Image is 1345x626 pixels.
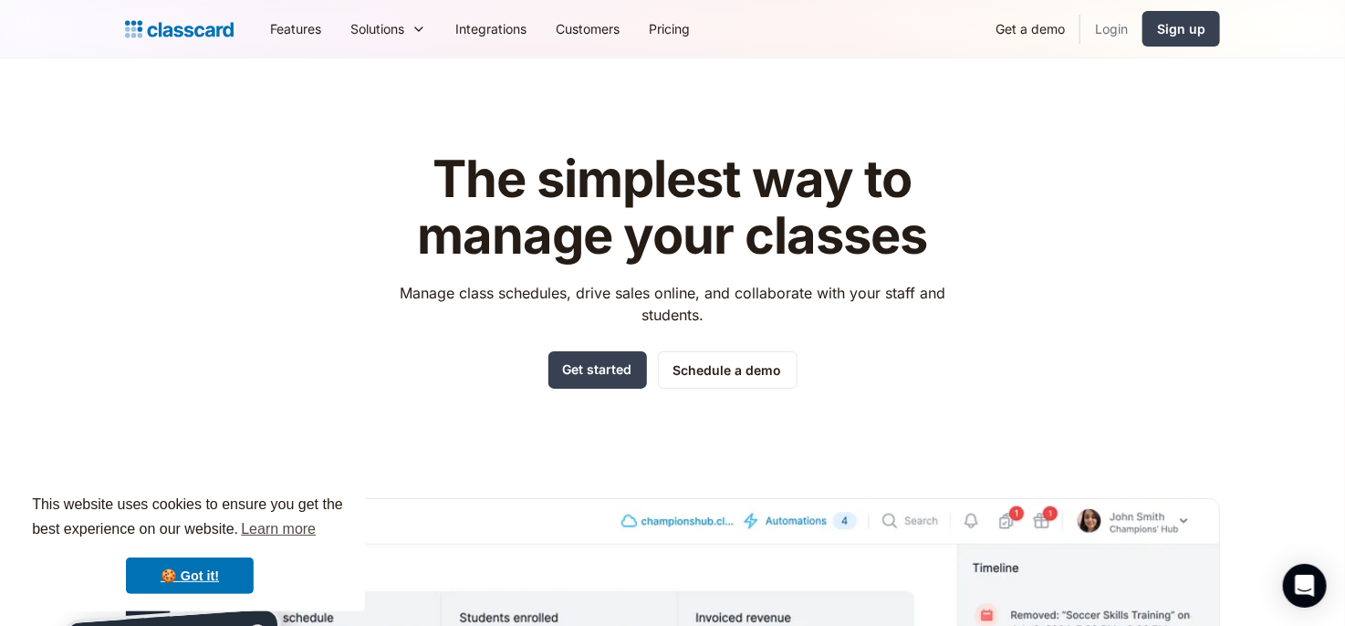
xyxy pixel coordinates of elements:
div: Solutions [336,8,441,49]
span: This website uses cookies to ensure you get the best experience on our website. [32,494,348,543]
a: Features [255,8,336,49]
a: Schedule a demo [658,351,798,389]
h1: The simplest way to manage your classes [383,151,963,264]
a: Get a demo [981,8,1079,49]
a: home [125,16,234,42]
a: dismiss cookie message [126,558,254,594]
a: Get started [548,351,647,389]
a: Login [1080,8,1142,49]
a: Customers [541,8,634,49]
div: Solutions [350,19,404,38]
div: cookieconsent [15,476,365,611]
p: Manage class schedules, drive sales online, and collaborate with your staff and students. [383,282,963,326]
div: Sign up [1157,19,1205,38]
div: Open Intercom Messenger [1283,564,1327,608]
a: Integrations [441,8,541,49]
a: Pricing [634,8,704,49]
a: learn more about cookies [238,516,318,543]
a: Sign up [1142,11,1220,47]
